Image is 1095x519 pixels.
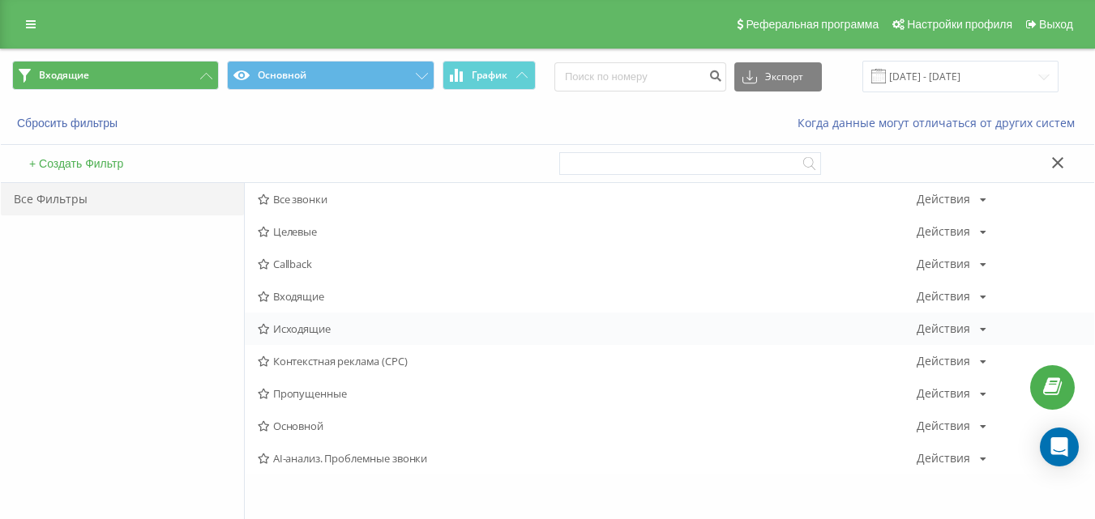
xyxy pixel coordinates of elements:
[12,116,126,130] button: Сбросить фильтры
[1,183,244,215] div: Все Фильтры
[443,61,536,90] button: График
[258,226,917,237] span: Целевые
[258,291,917,302] span: Входящие
[12,61,219,90] button: Входящие
[917,453,970,464] div: Действия
[917,355,970,367] div: Действия
[24,156,128,171] button: + Создать Фильтр
[917,258,970,270] div: Действия
[917,420,970,432] div: Действия
[917,388,970,399] div: Действия
[917,323,970,334] div: Действия
[1040,428,1079,466] div: Open Intercom Messenger
[917,226,970,237] div: Действия
[746,18,879,31] span: Реферальная программа
[798,115,1083,130] a: Когда данные могут отличаться от других систем
[258,388,917,399] span: Пропущенные
[554,62,726,91] input: Поиск по номеру
[1039,18,1073,31] span: Выход
[227,61,434,90] button: Основной
[258,355,917,367] span: Контекстная реклама (CPC)
[39,69,89,82] span: Входящие
[258,194,917,205] span: Все звонки
[734,62,822,91] button: Экспорт
[907,18,1012,31] span: Настройки профиля
[258,420,917,432] span: Основной
[258,323,917,334] span: Исходящие
[917,194,970,205] div: Действия
[472,70,507,81] span: График
[1046,155,1070,172] button: Закрыть
[258,258,917,270] span: Callback
[258,453,917,464] span: AI-анализ. Проблемные звонки
[917,291,970,302] div: Действия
